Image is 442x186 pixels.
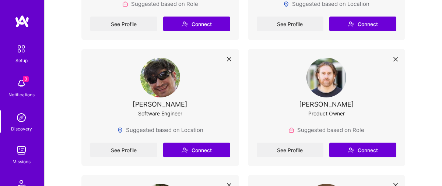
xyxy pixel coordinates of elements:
[329,143,396,157] button: Connect
[14,143,29,158] img: teamwork
[348,147,354,153] i: icon Connect
[182,147,188,153] i: icon Connect
[329,17,396,31] button: Connect
[15,57,28,64] div: Setup
[393,57,398,61] i: icon Close
[299,100,354,108] div: [PERSON_NAME]
[138,110,182,117] div: Software Engineer
[14,41,29,57] img: setup
[163,17,230,31] button: Connect
[308,110,345,117] div: Product Owner
[122,1,128,7] img: Role icon
[11,125,32,133] div: Discovery
[90,143,157,157] a: See Profile
[283,1,289,7] img: Locations icon
[14,76,29,91] img: bell
[140,58,180,97] img: User Avatar
[163,143,230,157] button: Connect
[8,91,35,99] div: Notifications
[14,110,29,125] img: discovery
[13,158,31,165] div: Missions
[182,21,188,27] i: icon Connect
[288,126,364,134] div: Suggested based on Role
[90,17,157,31] a: See Profile
[15,15,29,28] img: logo
[257,17,324,31] a: See Profile
[348,21,354,27] i: icon Connect
[133,100,187,108] div: [PERSON_NAME]
[117,127,123,133] img: Locations icon
[23,76,29,82] span: 3
[306,58,346,97] img: User Avatar
[227,57,231,61] i: icon Close
[257,143,324,157] a: See Profile
[117,126,203,134] div: Suggested based on Location
[288,127,294,133] img: Role icon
